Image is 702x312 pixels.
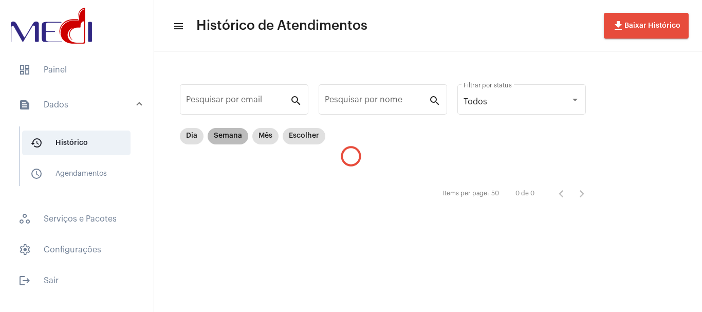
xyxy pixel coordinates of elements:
span: Agendamentos [22,161,131,186]
mat-icon: sidenav icon [19,99,31,111]
span: Baixar Histórico [612,22,680,29]
span: sidenav icon [19,213,31,225]
div: 50 [491,190,499,197]
mat-icon: sidenav icon [30,168,43,180]
mat-expansion-panel-header: sidenav iconDados [6,88,154,121]
mat-chip: Dia [180,128,204,144]
mat-chip: Escolher [283,128,325,144]
span: Sair [10,268,143,293]
input: Pesquisar por email [186,97,290,106]
mat-icon: sidenav icon [173,20,183,32]
mat-icon: file_download [612,20,624,32]
span: Todos [464,98,487,106]
mat-icon: search [290,94,302,106]
mat-panel-title: Dados [19,99,137,111]
mat-chip: Mês [252,128,279,144]
input: Pesquisar por nome [325,97,429,106]
span: Histórico [22,131,131,155]
button: Página anterior [551,183,571,204]
span: Painel [10,58,143,82]
mat-icon: search [429,94,441,106]
div: Items per page: [443,190,489,197]
button: Próxima página [571,183,592,204]
span: Serviços e Pacotes [10,207,143,231]
span: Configurações [10,237,143,262]
mat-icon: sidenav icon [30,137,43,149]
mat-icon: sidenav icon [19,274,31,287]
img: d3a1b5fa-500b-b90f-5a1c-719c20e9830b.png [8,5,95,46]
button: Baixar Histórico [604,13,689,39]
div: 0 de 0 [515,190,534,197]
span: Histórico de Atendimentos [196,17,367,34]
mat-chip: Semana [208,128,248,144]
span: sidenav icon [19,244,31,256]
div: sidenav iconDados [6,121,154,200]
span: sidenav icon [19,64,31,76]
